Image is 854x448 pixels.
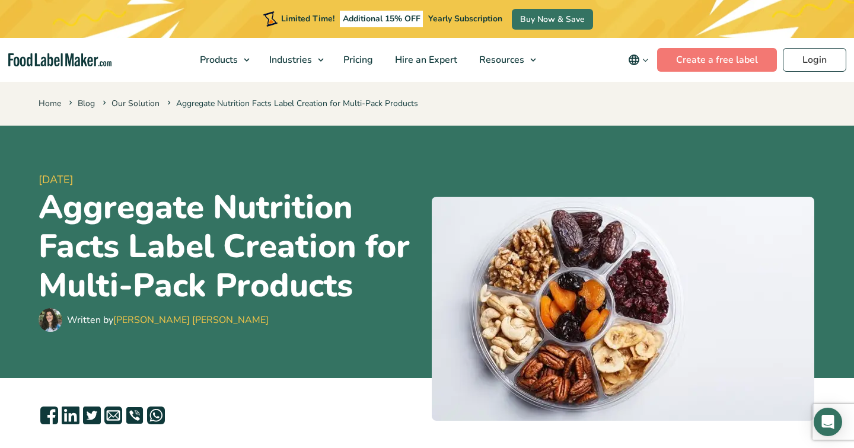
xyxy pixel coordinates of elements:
img: Maria Abi Hanna - Food Label Maker [39,308,62,332]
a: [PERSON_NAME] [PERSON_NAME] [113,313,269,327]
a: Home [39,98,61,109]
a: Buy Now & Save [512,9,593,30]
span: Industries [266,53,313,66]
span: Pricing [340,53,374,66]
span: Aggregate Nutrition Facts Label Creation for Multi-Pack Products [165,98,418,109]
span: Limited Time! [281,13,334,24]
span: Yearly Subscription [428,13,502,24]
a: Hire an Expert [384,38,466,82]
div: Written by [67,313,269,327]
div: Open Intercom Messenger [814,408,842,436]
span: Hire an Expert [391,53,458,66]
a: Products [189,38,256,82]
h1: Aggregate Nutrition Facts Label Creation for Multi-Pack Products [39,188,422,305]
a: Pricing [333,38,381,82]
span: Products [196,53,239,66]
a: Our Solution [111,98,160,109]
span: Resources [476,53,525,66]
a: Blog [78,98,95,109]
span: Additional 15% OFF [340,11,423,27]
a: Resources [469,38,542,82]
a: Create a free label [657,48,777,72]
a: Industries [259,38,330,82]
span: [DATE] [39,172,422,188]
a: Login [783,48,846,72]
